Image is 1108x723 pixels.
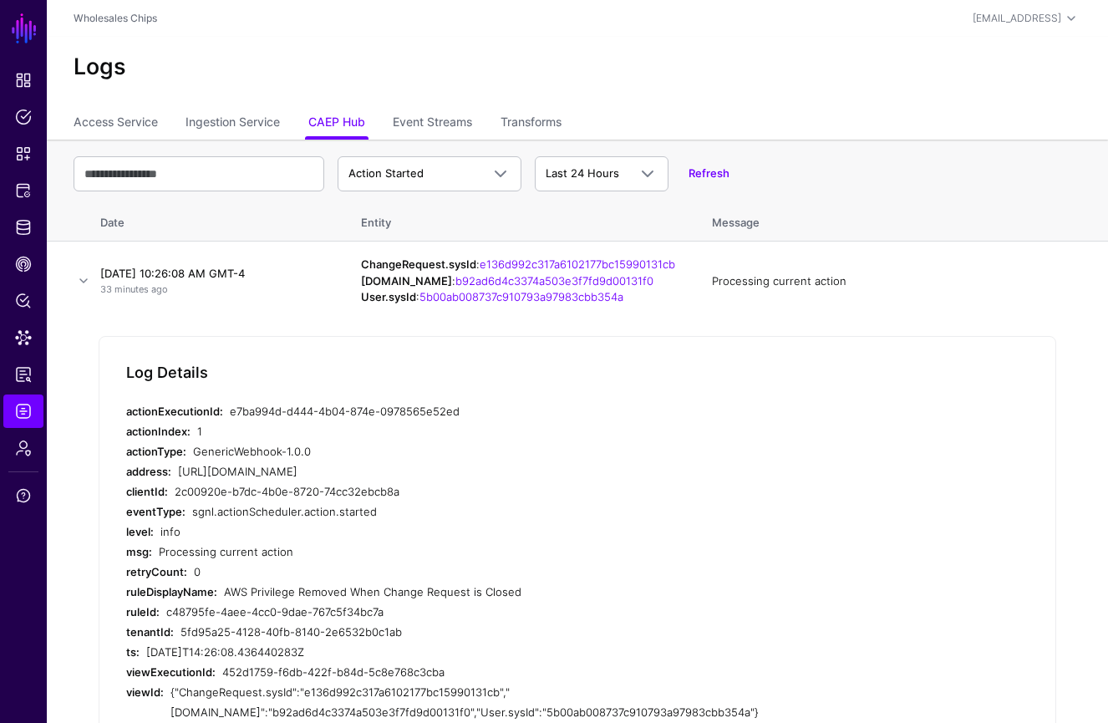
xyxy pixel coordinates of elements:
td: Processing current action [695,242,1108,321]
strong: address: [126,465,171,478]
a: Event Streams [393,108,472,140]
span: CAEP Hub [15,256,32,272]
strong: actionExecutionId: [126,405,223,418]
strong: msg: [126,545,152,558]
strong: viewExecutionId: [126,665,216,679]
strong: ChangeRequest.sysId [361,257,476,271]
th: Message [695,198,1108,242]
strong: actionIndex: [126,425,191,438]
strong: retryCount: [126,565,187,578]
strong: [DOMAIN_NAME] [361,274,452,288]
a: Logs [3,395,43,428]
strong: ts: [126,645,140,659]
div: {"ChangeRequest.sysId":"e136d992c317a6102177bc15990131cb","[DOMAIN_NAME]":"b92ad6d4c3374a503e3f7f... [170,682,795,722]
span: Snippets [15,145,32,162]
span: Dashboard [15,72,32,89]
a: Identity Data Fabric [3,211,43,244]
span: Last 24 Hours [546,166,619,180]
a: Transforms [501,108,562,140]
div: c48795fe-4aee-4cc0-9dae-767c5f34bc7a [166,602,795,622]
a: e136d992c317a6102177bc15990131cb [480,257,675,271]
strong: tenantId: [126,625,174,639]
p: 33 minutes ago [100,283,328,297]
a: Policies [3,100,43,134]
a: Policy Lens [3,284,43,318]
div: AWS Privilege Removed When Change Request is Closed [224,582,795,602]
span: Reports [15,366,32,383]
span: Admin [15,440,32,456]
span: Identity Data Fabric [15,219,32,236]
div: 2c00920e-b7dc-4b0e-8720-74cc32ebcb8a [175,481,795,502]
a: b92ad6d4c3374a503e3f7fd9d00131f0 [455,274,653,288]
strong: level: [126,525,154,538]
th: Entity [344,198,695,242]
a: Dashboard [3,64,43,97]
div: 1 [197,421,795,441]
strong: clientId: [126,485,168,498]
span: Policy Lens [15,293,32,309]
a: Admin [3,431,43,465]
strong: ruleDisplayName: [126,585,217,598]
a: Refresh [689,166,729,180]
div: info [160,522,795,542]
strong: ruleId: [126,605,160,619]
a: Access Service [74,108,158,140]
a: Protected Systems [3,174,43,207]
div: 0 [194,562,795,582]
strong: actionType: [126,445,186,458]
span: Data Lens [15,329,32,346]
a: Ingestion Service [186,108,280,140]
div: [EMAIL_ADDRESS] [973,11,1061,26]
span: Logs [15,403,32,420]
div: 5fd95a25-4128-40fb-8140-2e6532b0c1ab [180,622,795,642]
div: sgnl.actionScheduler.action.started [192,502,795,522]
span: Policies [15,109,32,125]
a: Snippets [3,137,43,171]
div: [DATE]T14:26:08.436440283Z [146,642,795,662]
a: SGNL [10,10,38,47]
a: CAEP Hub [3,247,43,281]
th: Date [94,198,344,242]
div: e7ba994d-d444-4b04-874e-0978565e52ed [230,401,795,421]
span: Action Started [348,166,424,180]
div: 452d1759-f6db-422f-b84d-5c8e768c3cba [222,662,795,682]
strong: User.sysId [361,290,416,303]
strong: eventType: [126,505,186,518]
a: CAEP Hub [308,108,365,140]
div: [URL][DOMAIN_NAME] [178,461,795,481]
td: : : : [344,242,695,321]
div: GenericWebhook-1.0.0 [193,441,795,461]
h4: [DATE] 10:26:08 AM GMT-4 [100,266,328,281]
a: Data Lens [3,321,43,354]
h5: Log Details [126,364,208,382]
a: 5b00ab008737c910793a97983cbb354a [419,290,623,303]
a: Wholesales Chips [74,12,157,24]
strong: viewId: [126,685,164,699]
span: Support [15,487,32,504]
div: Processing current action [159,542,795,562]
h2: Logs [74,53,1081,79]
a: Reports [3,358,43,391]
span: Protected Systems [15,182,32,199]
